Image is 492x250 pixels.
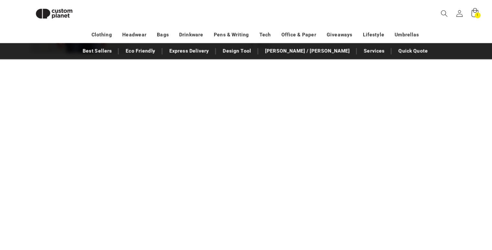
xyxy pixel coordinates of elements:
[175,27,198,38] a: Drinkware
[122,42,156,53] a: Eco Friendly
[415,5,429,20] summary: Search
[122,27,145,38] a: Headwear
[346,27,366,38] a: Lifestyle
[344,42,370,53] a: Services
[213,42,246,53] a: Design Tool
[36,3,81,23] img: Custom Planet
[270,27,303,38] a: Office & Paper
[154,27,165,38] a: Bags
[376,27,399,38] a: Umbrellas
[312,27,336,38] a: Giveaways
[250,27,260,38] a: Tech
[384,180,492,250] iframe: Chat Widget
[376,42,410,53] a: Quick Quote
[163,42,206,53] a: Express Delivery
[452,12,454,17] span: 1
[207,27,240,38] a: Pens & Writing
[252,42,337,53] a: [PERSON_NAME] / [PERSON_NAME]
[93,27,113,38] a: Clothing
[82,42,115,53] a: Best Sellers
